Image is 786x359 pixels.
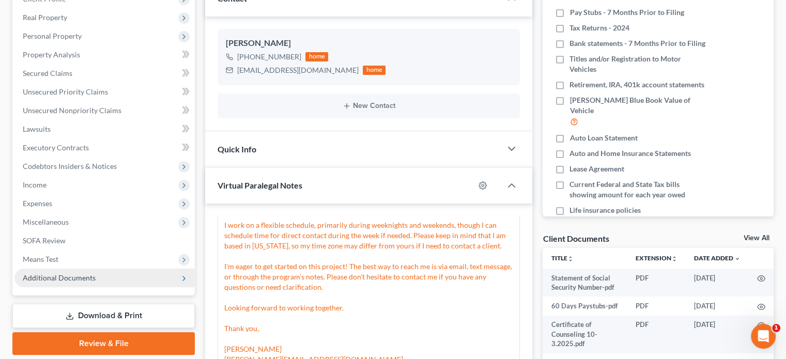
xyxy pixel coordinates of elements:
span: Tax Returns - 2024 [569,23,629,33]
a: Download & Print [12,304,195,328]
span: Pay Stubs - 7 Months Prior to Filing [569,7,684,18]
a: Titleunfold_more [551,254,573,262]
span: Executory Contracts [23,143,89,152]
td: Certificate of Counseling 10-3.2025.pdf [543,316,627,353]
div: [PHONE_NUMBER] [237,52,301,62]
a: Review & File [12,332,195,355]
span: Lease Agreement [569,164,624,174]
span: Lawsuits [23,124,51,133]
span: Retirement, IRA, 401k account statements [569,80,704,90]
i: unfold_more [567,256,573,262]
a: Secured Claims [14,64,195,83]
a: Unsecured Nonpriority Claims [14,101,195,120]
a: View All [744,235,769,242]
td: PDF [627,316,686,353]
div: [PERSON_NAME] [226,37,512,50]
td: [DATE] [686,269,749,297]
a: Property Analysis [14,45,195,64]
span: Titles and/or Registration to Motor Vehicles [569,54,707,74]
span: Life insurance policies [569,205,641,215]
iframe: Intercom live chat [751,324,776,349]
span: Means Test [23,255,58,263]
span: Additional Documents [23,273,96,282]
i: expand_more [734,256,741,262]
a: Date Added expand_more [694,254,741,262]
span: Current Federal and State Tax bills showing amount for each year owed [569,179,707,200]
td: PDF [627,296,686,315]
span: Bank statements - 7 Months Prior to Filing [569,38,705,49]
div: [EMAIL_ADDRESS][DOMAIN_NAME] [237,65,359,75]
a: Lawsuits [14,120,195,138]
td: [DATE] [686,316,749,353]
span: Miscellaneous [23,217,69,226]
span: Property Analysis [23,50,80,59]
span: Codebtors Insiders & Notices [23,162,117,170]
button: New Contact [226,102,512,110]
span: Quick Info [218,144,256,154]
a: SOFA Review [14,231,195,250]
span: Auto Loan Statement [569,133,637,143]
span: Auto and Home Insurance Statements [569,148,691,159]
a: Extensionunfold_more [636,254,677,262]
a: Unsecured Priority Claims [14,83,195,101]
i: unfold_more [671,256,677,262]
span: Income [23,180,47,189]
div: home [305,52,328,61]
td: [DATE] [686,296,749,315]
td: Statement of Social Security Number-pdf [543,269,627,297]
span: Unsecured Priority Claims [23,87,108,96]
span: Secured Claims [23,69,72,77]
div: home [363,66,386,75]
span: SOFA Review [23,236,66,245]
div: Client Documents [543,233,609,244]
span: Unsecured Nonpriority Claims [23,106,121,115]
td: 60 Days Paystubs-pdf [543,296,627,315]
span: Expenses [23,199,52,208]
span: Virtual Paralegal Notes [218,180,302,190]
span: Real Property [23,13,67,22]
td: PDF [627,269,686,297]
span: [PERSON_NAME] Blue Book Value of Vehicle [569,95,707,116]
span: Personal Property [23,32,82,40]
a: Executory Contracts [14,138,195,157]
span: 1 [772,324,780,332]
